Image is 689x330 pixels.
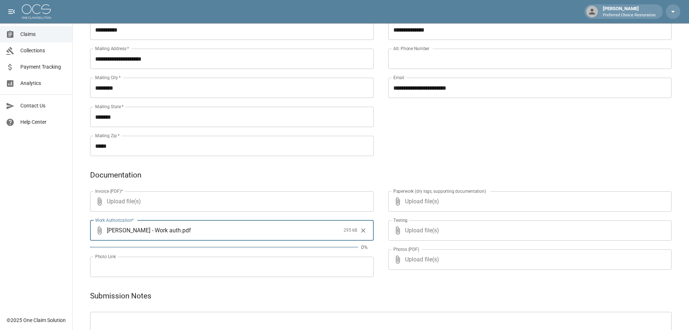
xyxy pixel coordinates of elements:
span: [PERSON_NAME] - Work auth [107,226,181,235]
label: Testing [393,217,408,223]
label: Email [393,74,404,81]
label: Invoice (PDF)* [95,188,123,194]
label: Photo Link [95,253,116,260]
span: Help Center [20,118,66,126]
span: . pdf [181,226,191,235]
label: Mailing Address [95,45,129,52]
span: Upload file(s) [405,191,652,212]
img: ocs-logo-white-transparent.png [22,4,51,19]
span: Upload file(s) [107,191,354,212]
button: open drawer [4,4,19,19]
label: Mailing City [95,74,121,81]
div: [PERSON_NAME] [600,5,658,18]
label: Work Authorization* [95,217,134,223]
label: Mailing State [95,103,123,110]
span: Collections [20,47,66,54]
label: Paperwork (dry logs, supporting documentation) [393,188,486,194]
p: Preferred Choice Restoration [603,12,656,19]
span: Upload file(s) [405,220,652,241]
span: 295 kB [344,227,357,234]
label: Alt. Phone Number [393,45,429,52]
div: © 2025 One Claim Solution [7,317,66,324]
p: 0% [361,244,374,251]
span: Analytics [20,80,66,87]
label: Mailing Zip [95,133,120,139]
button: Clear [358,225,369,236]
span: Payment Tracking [20,63,66,71]
span: Contact Us [20,102,66,110]
span: Upload file(s) [405,249,652,270]
label: Photos (PDF) [393,246,419,252]
span: Claims [20,30,66,38]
